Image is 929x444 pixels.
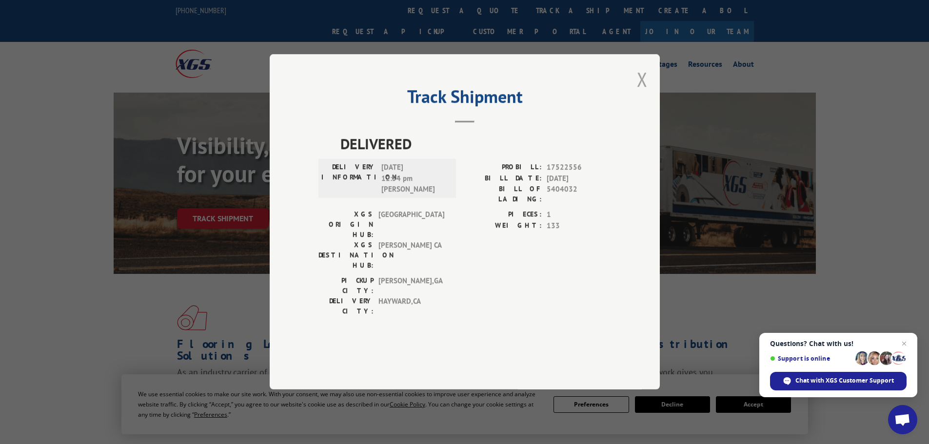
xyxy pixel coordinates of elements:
[795,376,894,385] span: Chat with XGS Customer Support
[465,162,542,174] label: PROBILL:
[898,338,910,349] span: Close chat
[770,372,907,390] div: Chat with XGS Customer Support
[378,296,444,317] span: HAYWARD , CA
[547,173,611,184] span: [DATE]
[547,162,611,174] span: 17522556
[770,340,907,347] span: Questions? Chat with us!
[547,184,611,205] span: 5404032
[465,220,542,232] label: WEIGHT:
[888,405,917,434] div: Open chat
[465,173,542,184] label: BILL DATE:
[321,162,376,195] label: DELIVERY INFORMATION:
[465,184,542,205] label: BILL OF LADING:
[318,210,374,240] label: XGS ORIGIN HUB:
[378,276,444,296] span: [PERSON_NAME] , GA
[637,66,648,92] button: Close modal
[381,162,447,195] span: [DATE] 12:54 pm [PERSON_NAME]
[318,240,374,271] label: XGS DESTINATION HUB:
[318,276,374,296] label: PICKUP CITY:
[465,210,542,221] label: PIECES:
[378,210,444,240] span: [GEOGRAPHIC_DATA]
[770,355,852,362] span: Support is online
[547,210,611,221] span: 1
[547,220,611,232] span: 133
[340,133,611,155] span: DELIVERED
[318,296,374,317] label: DELIVERY CITY:
[378,240,444,271] span: [PERSON_NAME] CA
[318,90,611,108] h2: Track Shipment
